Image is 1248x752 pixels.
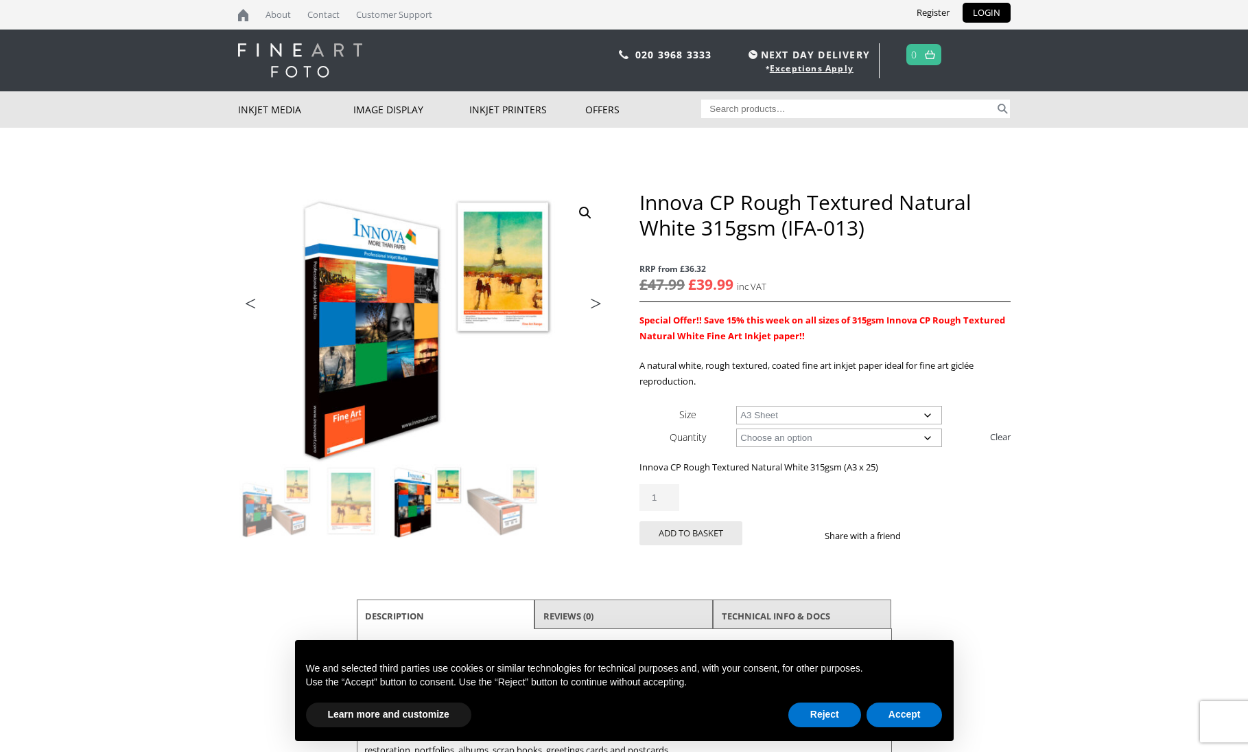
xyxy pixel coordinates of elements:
img: basket.svg [925,50,935,59]
img: Innova CP Rough Textured Natural White 315gsm (IFA-013) - Image 2 [314,464,388,538]
button: Reject [788,703,861,727]
a: LOGIN [963,3,1011,23]
p: We and selected third parties use cookies or similar technologies for technical purposes and, wit... [306,662,943,676]
bdi: 47.99 [639,275,685,294]
a: Offers [585,91,701,128]
a: Clear options [990,426,1011,448]
img: facebook sharing button [917,530,928,541]
label: Size [679,408,696,421]
a: Description [365,604,424,628]
a: Register [906,3,960,23]
input: Search products… [701,100,995,118]
label: Quantity [670,431,706,444]
span: RRP from £36.32 [639,261,1010,277]
p: Use the “Accept” button to consent. Use the “Reject” button to continue without accepting. [306,676,943,690]
img: email sharing button [950,530,961,541]
h1: Innova CP Rough Textured Natural White 315gsm (IFA-013) [639,190,1010,240]
img: Innova CP Rough Textured Natural White 315gsm (IFA-013) [239,464,313,538]
img: Innova CP Rough Textured Natural White 315gsm (IFA-013) - Image 3 [390,464,464,538]
a: View full-screen image gallery [573,201,598,225]
p: Share with a friend [825,528,917,544]
a: TECHNICAL INFO & DOCS [722,604,830,628]
span: Special Offer!! Save 15% this week on all sizes of 315gsm Innova CP Rough Textured Natural White ... [639,314,1005,342]
p: Innova CP Rough Textured Natural White 315gsm (A3 x 25) [639,459,1010,475]
a: Inkjet Printers [469,91,585,128]
button: Accept [867,703,943,727]
img: Innova CP Rough Textured Natural White 315gsm (IFA-013) - Image 4 [465,464,539,538]
a: 0 [911,45,917,65]
img: time.svg [749,50,757,59]
span: £ [688,275,696,294]
a: Image Display [353,91,469,128]
img: phone.svg [619,50,628,59]
bdi: 39.99 [688,275,733,294]
button: Search [995,100,1011,118]
img: logo-white.svg [238,43,362,78]
a: Inkjet Media [238,91,354,128]
span: NEXT DAY DELIVERY [745,47,870,62]
a: Exceptions Apply [770,62,853,74]
p: A natural white, rough textured, coated fine art inkjet paper ideal for fine art giclée reproduct... [639,358,1010,389]
img: twitter sharing button [934,530,945,541]
div: Notice [284,629,965,752]
a: Reviews (0) [543,604,593,628]
button: Learn more and customize [306,703,471,727]
input: Product quantity [639,484,679,511]
a: 020 3968 3333 [635,48,712,61]
span: £ [639,275,648,294]
button: Add to basket [639,521,742,545]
